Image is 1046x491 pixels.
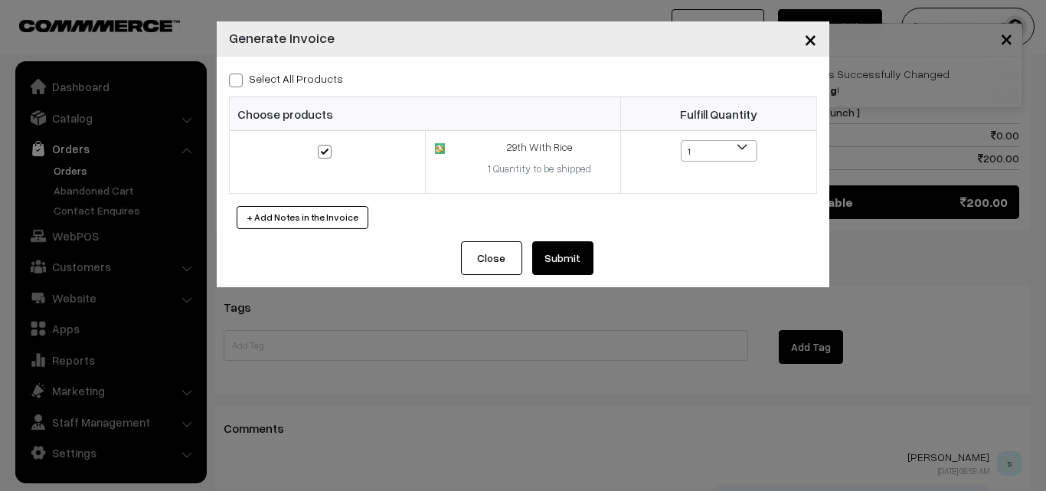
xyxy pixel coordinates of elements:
th: Choose products [230,97,621,131]
div: 29th With Rice [468,140,611,155]
label: Select all Products [229,70,343,87]
img: 17430546815871lunch-cartoon.jpg [435,143,445,153]
button: + Add Notes in the Invoice [237,206,368,229]
th: Fulfill Quantity [621,97,817,131]
span: 1 [682,141,757,162]
div: 1 Quantity to be shipped [468,162,611,177]
button: Close [792,15,829,63]
span: × [804,25,817,53]
button: Close [461,241,522,275]
span: 1 [681,140,757,162]
button: Submit [532,241,593,275]
h4: Generate Invoice [229,28,335,48]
